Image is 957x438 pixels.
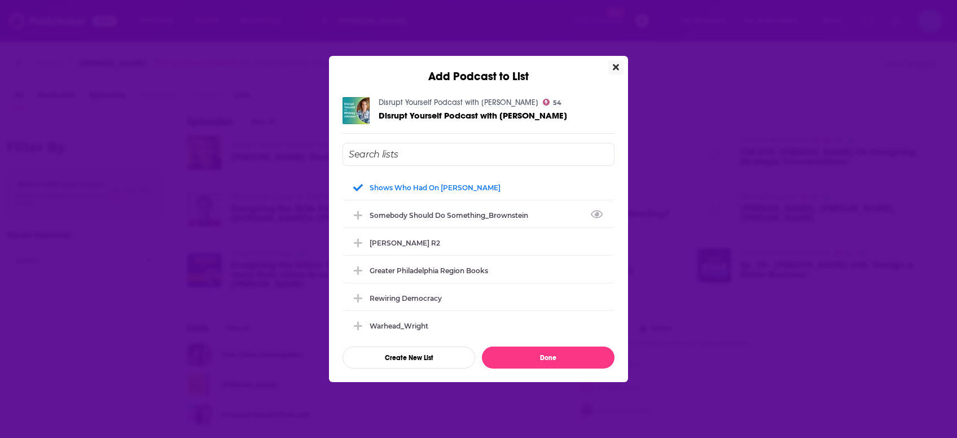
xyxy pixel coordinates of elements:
div: Rewiring Democracy [343,286,614,310]
div: Add Podcast To List [343,143,614,369]
span: 54 [553,100,561,106]
input: Search lists [343,143,614,166]
a: Disrupt Yourself Podcast with Whitney Johnson [379,111,567,120]
span: Disrupt Yourself Podcast with [PERSON_NAME] [379,110,567,121]
img: Disrupt Yourself Podcast with Whitney Johnson [343,97,370,124]
button: Close [608,60,624,75]
div: Somebody Should Do Something_Brownstein [370,211,535,220]
a: Disrupt Yourself Podcast with Whitney Johnson [379,98,538,107]
div: Warhead_Wright [343,313,614,338]
div: Shows who had on [PERSON_NAME] [370,183,501,192]
div: Greater Philadelphia Region Books [343,258,614,283]
div: Warhead_Wright [370,322,428,330]
div: Vernon R2 [343,230,614,255]
button: Done [482,347,614,369]
div: Rewiring Democracy [370,294,442,303]
button: Create New List [343,347,475,369]
div: Shows who had on Lisa Kay Solomon [343,175,614,200]
div: Add Podcast to List [329,56,628,84]
button: View Link [528,217,535,218]
a: 54 [543,99,561,106]
div: Somebody Should Do Something_Brownstein [343,203,614,227]
div: [PERSON_NAME] R2 [370,239,440,247]
div: Greater Philadelphia Region Books [370,266,488,275]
